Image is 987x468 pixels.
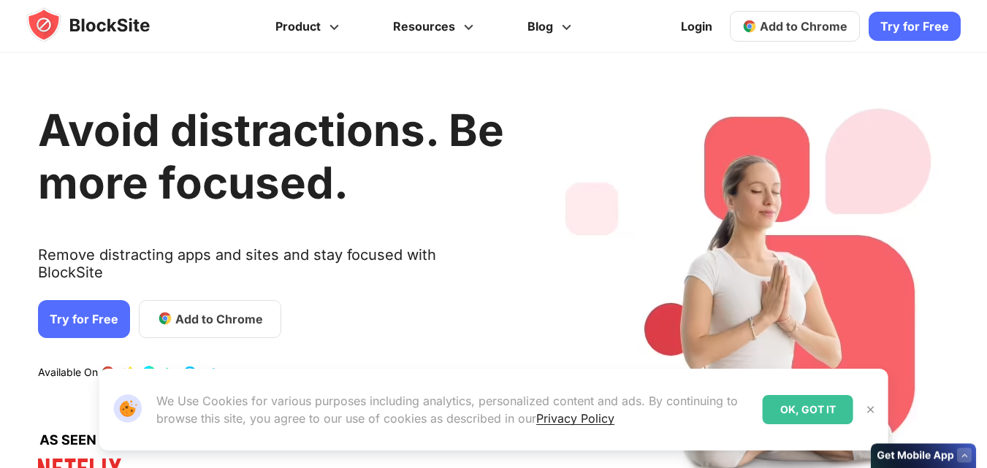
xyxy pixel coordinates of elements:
[156,392,751,427] p: We Use Cookies for various purposes including analytics, personalized content and ads. By continu...
[26,7,178,42] img: blocksite-icon.5d769676.svg
[672,9,721,44] a: Login
[38,104,504,209] h1: Avoid distractions. Be more focused.
[730,11,860,42] a: Add to Chrome
[175,310,263,327] span: Add to Chrome
[742,19,757,34] img: chrome-icon.svg
[763,395,853,424] div: OK, GOT IT
[536,411,614,426] a: Privacy Policy
[38,245,504,292] text: Remove distracting apps and sites and stay focused with BlockSite
[760,19,847,34] span: Add to Chrome
[38,299,130,337] a: Try for Free
[865,404,877,415] img: Close
[38,365,98,380] text: Available On
[869,12,961,41] a: Try for Free
[139,299,281,337] a: Add to Chrome
[861,400,880,419] button: Close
